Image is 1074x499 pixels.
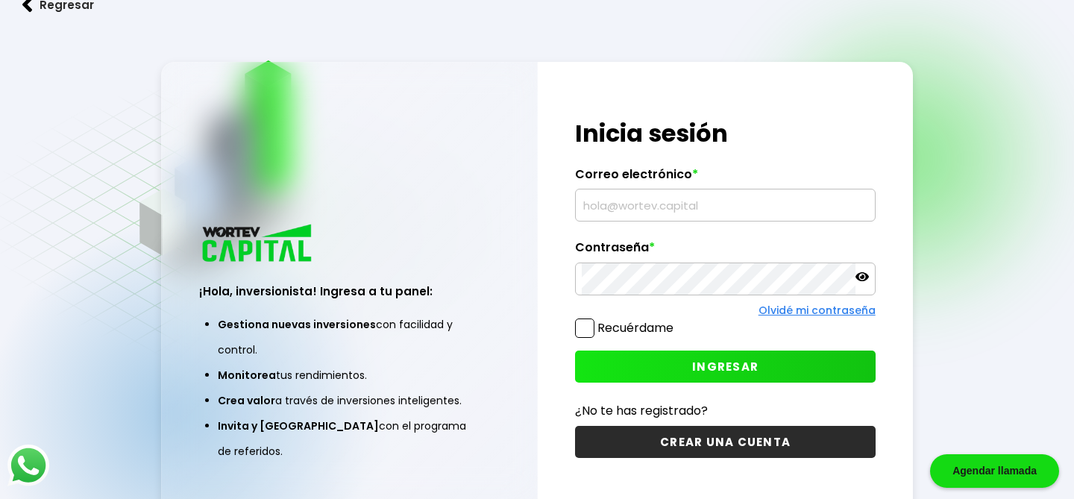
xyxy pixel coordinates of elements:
[218,393,275,408] span: Crea valor
[199,222,317,266] img: logo_wortev_capital
[218,312,480,363] li: con facilidad y control.
[575,401,875,458] a: ¿No te has registrado?CREAR UNA CUENTA
[930,454,1059,488] div: Agendar llamada
[218,418,379,433] span: Invita y [GEOGRAPHIC_DATA]
[692,359,759,374] span: INGRESAR
[575,240,875,263] label: Contraseña
[575,167,875,189] label: Correo electrónico
[597,319,673,336] label: Recuérdame
[759,303,876,318] a: Olvidé mi contraseña
[7,445,49,486] img: logos_whatsapp-icon.242b2217.svg
[582,189,868,221] input: hola@wortev.capital
[575,116,875,151] h1: Inicia sesión
[575,351,875,383] button: INGRESAR
[218,368,276,383] span: Monitorea
[218,317,376,332] span: Gestiona nuevas inversiones
[218,413,480,464] li: con el programa de referidos.
[218,363,480,388] li: tus rendimientos.
[199,283,499,300] h3: ¡Hola, inversionista! Ingresa a tu panel:
[575,426,875,458] button: CREAR UNA CUENTA
[218,388,480,413] li: a través de inversiones inteligentes.
[575,401,875,420] p: ¿No te has registrado?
